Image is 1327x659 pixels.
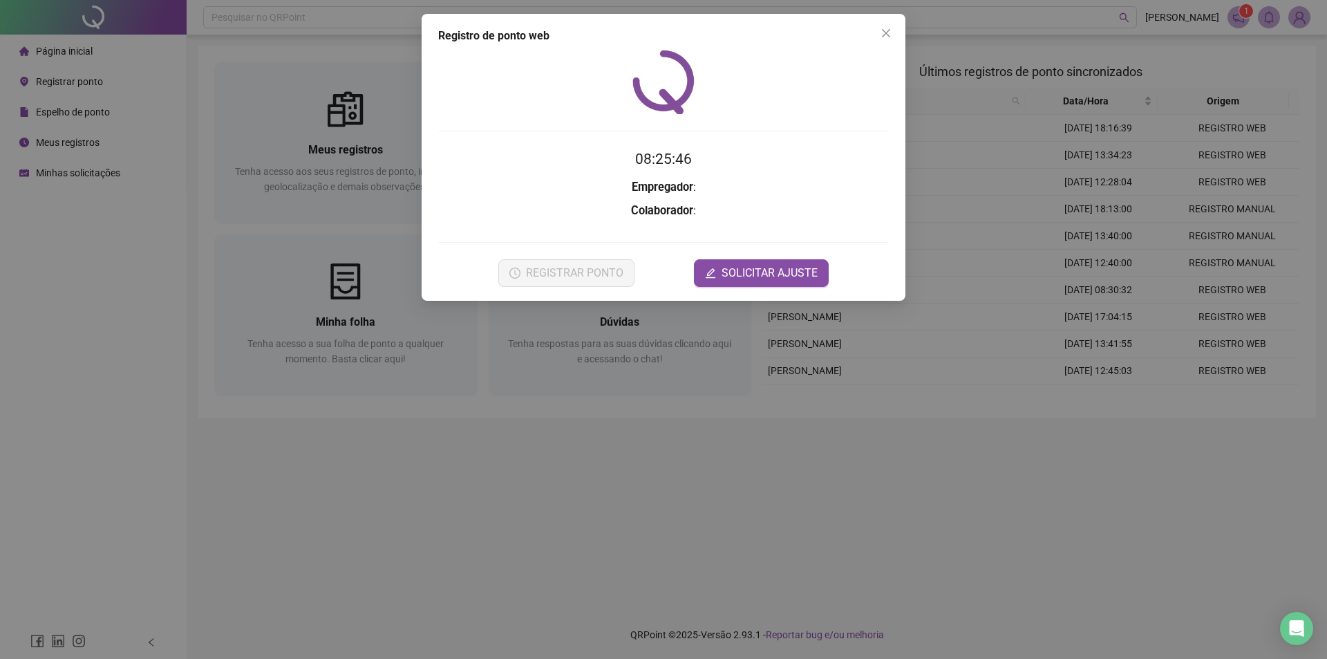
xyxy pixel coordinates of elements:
[438,28,889,44] div: Registro de ponto web
[498,259,634,287] button: REGISTRAR PONTO
[705,268,716,279] span: edit
[722,265,818,281] span: SOLICITAR AJUSTE
[875,22,897,44] button: Close
[438,202,889,220] h3: :
[632,50,695,114] img: QRPoint
[694,259,829,287] button: editSOLICITAR AJUSTE
[1280,612,1313,645] div: Open Intercom Messenger
[631,204,693,217] strong: Colaborador
[632,180,693,194] strong: Empregador
[881,28,892,39] span: close
[635,151,692,167] time: 08:25:46
[438,178,889,196] h3: :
